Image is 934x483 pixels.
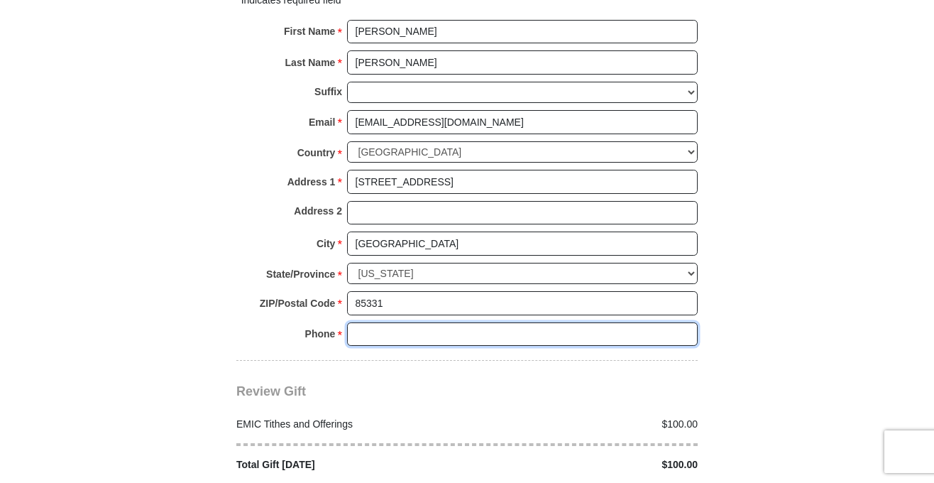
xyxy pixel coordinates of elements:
div: Total Gift [DATE] [229,457,468,472]
strong: Phone [305,324,336,344]
strong: Email [309,112,335,132]
strong: State/Province [266,264,335,284]
strong: Suffix [314,82,342,102]
strong: Country [297,143,336,163]
strong: Last Name [285,53,336,72]
strong: ZIP/Postal Code [260,293,336,313]
span: Review Gift [236,384,306,398]
div: EMIC Tithes and Offerings [229,417,468,432]
strong: First Name [284,21,335,41]
strong: City [317,234,335,254]
strong: Address 1 [287,172,336,192]
strong: Address 2 [294,201,342,221]
div: $100.00 [467,417,705,432]
div: $100.00 [467,457,705,472]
